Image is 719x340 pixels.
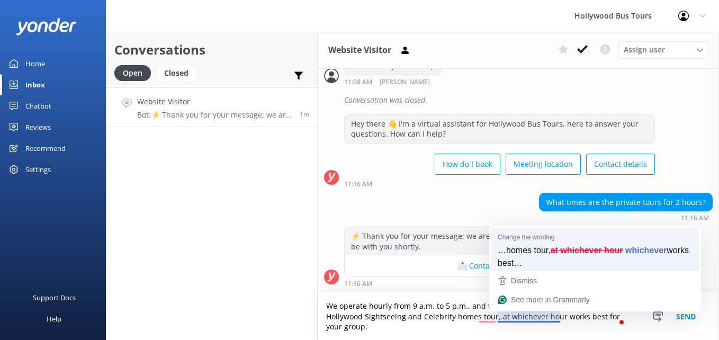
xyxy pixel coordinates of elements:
div: Reviews [25,117,51,138]
div: Sep 23 2025 11:08am (UTC -07:00) America/Tijuana [344,78,464,86]
div: Inbox [25,74,45,95]
span: [PERSON_NAME] [380,79,430,86]
button: Send [666,293,706,340]
strong: 11:16 AM [681,215,709,221]
div: Sep 23 2025 11:16am (UTC -07:00) America/Tijuana [344,280,655,287]
h3: Website Visitor [328,43,391,57]
strong: 11:16 AM [344,181,372,187]
button: 📩 Contact me by email [345,255,654,276]
strong: 11:16 AM [344,281,372,287]
div: Settings [25,159,51,180]
img: yonder-white-logo.png [16,18,77,35]
h4: Website Visitor [137,96,292,108]
a: Open [114,67,156,78]
button: How do I book [435,154,500,175]
div: Conversation was closed. [344,91,713,109]
button: Meeting location [506,154,581,175]
div: Support Docs [33,287,76,308]
div: Closed [156,65,196,81]
div: Chatbot [25,95,51,117]
div: Home [25,53,45,74]
div: Sep 23 2025 11:16am (UTC -07:00) America/Tijuana [344,180,655,187]
h2: Conversations [114,40,309,60]
div: Help [47,308,61,329]
div: Open [114,65,151,81]
div: Sep 23 2025 11:16am (UTC -07:00) America/Tijuana [539,214,713,221]
div: Hey there 👋 I'm a virtual assistant for Hollywood Bus Tours, here to answer your questions. How c... [345,115,654,143]
span: Sep 23 2025 11:16am (UTC -07:00) America/Tijuana [300,110,309,119]
div: ⚡ Thank you for your message; we are connecting you to a team member who will be with you shortly. [345,227,654,255]
div: 2025-09-23T18:08:50.241 [324,91,713,109]
div: Recommend [25,138,66,159]
button: Contact details [586,154,655,175]
span: Assign user [624,44,665,56]
div: Assign User [618,41,708,58]
div: What times are the private tours for 2 hours? [540,193,712,211]
a: Closed [156,67,202,78]
strong: 11:08 AM [344,79,372,86]
a: Website VisitorBot:⚡ Thank you for your message; we are connecting you to a team member who will ... [106,87,317,127]
textarea: To enrich screen reader interactions, please activate Accessibility in Grammarly extension settings [318,293,719,340]
p: Bot: ⚡ Thank you for your message; we are connecting you to a team member who will be with you sh... [137,110,292,120]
